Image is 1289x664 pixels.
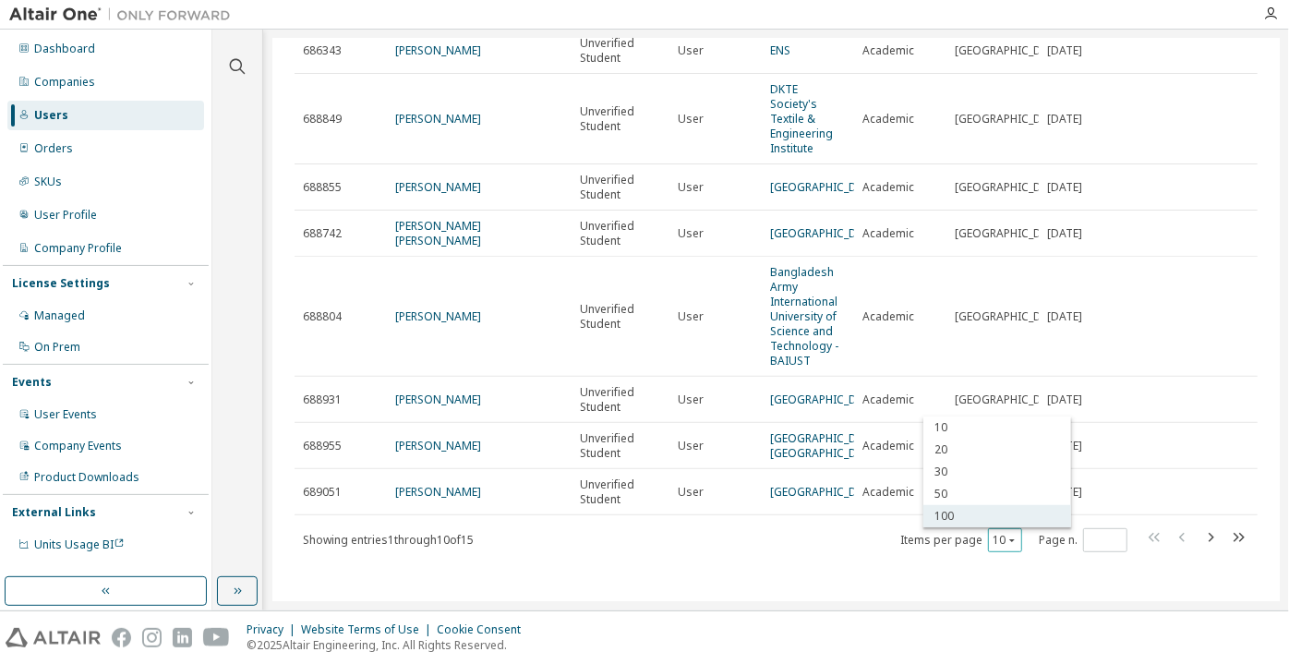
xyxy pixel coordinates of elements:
[34,108,68,123] div: Users
[580,104,661,134] span: Unverified Student
[395,218,481,248] a: [PERSON_NAME] [PERSON_NAME]
[678,392,704,407] span: User
[34,407,97,422] div: User Events
[303,439,342,453] span: 688955
[580,431,661,461] span: Unverified Student
[1047,392,1082,407] span: [DATE]
[34,340,80,355] div: On Prem
[395,392,481,407] a: [PERSON_NAME]
[580,477,661,507] span: Unverified Student
[862,485,914,500] span: Academic
[955,309,1066,324] span: [GEOGRAPHIC_DATA]
[770,81,833,156] a: DKTE Society's Textile & Engineering Institute
[247,637,532,653] p: © 2025 Altair Engineering, Inc. All Rights Reserved.
[303,180,342,195] span: 688855
[303,226,342,241] span: 688742
[247,622,301,637] div: Privacy
[923,461,1071,483] div: 30
[580,36,661,66] span: Unverified Student
[142,628,162,647] img: instagram.svg
[862,226,914,241] span: Academic
[862,43,914,58] span: Academic
[203,628,230,647] img: youtube.svg
[923,417,1071,439] div: 10
[993,533,1018,548] button: 10
[862,392,914,407] span: Academic
[580,385,661,415] span: Unverified Student
[1047,112,1082,127] span: [DATE]
[173,628,192,647] img: linkedin.svg
[678,226,704,241] span: User
[395,438,481,453] a: [PERSON_NAME]
[12,276,110,291] div: License Settings
[678,439,704,453] span: User
[862,112,914,127] span: Academic
[395,111,481,127] a: [PERSON_NAME]
[6,628,101,647] img: altair_logo.svg
[395,308,481,324] a: [PERSON_NAME]
[955,392,1066,407] span: [GEOGRAPHIC_DATA]
[1047,226,1082,241] span: [DATE]
[770,179,881,195] a: [GEOGRAPHIC_DATA]
[1047,309,1082,324] span: [DATE]
[1047,43,1082,58] span: [DATE]
[9,6,240,24] img: Altair One
[437,622,532,637] div: Cookie Consent
[770,225,881,241] a: [GEOGRAPHIC_DATA]
[770,430,884,461] a: [GEOGRAPHIC_DATA], [GEOGRAPHIC_DATA]
[770,42,790,58] a: ENS
[862,180,914,195] span: Academic
[34,75,95,90] div: Companies
[900,528,1022,552] span: Items per page
[580,173,661,202] span: Unverified Student
[395,179,481,195] a: [PERSON_NAME]
[34,470,139,485] div: Product Downloads
[770,264,838,368] a: Bangladesh Army International University of Science and Technology - BAIUST
[955,180,1066,195] span: [GEOGRAPHIC_DATA]
[301,622,437,637] div: Website Terms of Use
[34,175,62,189] div: SKUs
[34,42,95,56] div: Dashboard
[862,439,914,453] span: Academic
[303,485,342,500] span: 689051
[303,112,342,127] span: 688849
[34,439,122,453] div: Company Events
[1039,528,1127,552] span: Page n.
[678,43,704,58] span: User
[303,532,474,548] span: Showing entries 1 through 10 of 15
[770,392,881,407] a: [GEOGRAPHIC_DATA]
[395,484,481,500] a: [PERSON_NAME]
[923,505,1071,527] div: 100
[303,43,342,58] span: 686343
[34,308,85,323] div: Managed
[34,208,97,223] div: User Profile
[580,302,661,332] span: Unverified Student
[862,309,914,324] span: Academic
[678,180,704,195] span: User
[923,439,1071,461] div: 20
[34,141,73,156] div: Orders
[678,485,704,500] span: User
[12,375,52,390] div: Events
[955,43,1066,58] span: [GEOGRAPHIC_DATA]
[678,112,704,127] span: User
[923,483,1071,505] div: 50
[112,628,131,647] img: facebook.svg
[580,219,661,248] span: Unverified Student
[12,505,96,520] div: External Links
[678,309,704,324] span: User
[1047,180,1082,195] span: [DATE]
[34,537,125,552] span: Units Usage BI
[770,484,881,500] a: [GEOGRAPHIC_DATA]
[34,241,122,256] div: Company Profile
[955,226,1066,241] span: [GEOGRAPHIC_DATA]
[395,42,481,58] a: [PERSON_NAME]
[303,392,342,407] span: 688931
[955,112,1066,127] span: [GEOGRAPHIC_DATA]
[303,309,342,324] span: 688804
